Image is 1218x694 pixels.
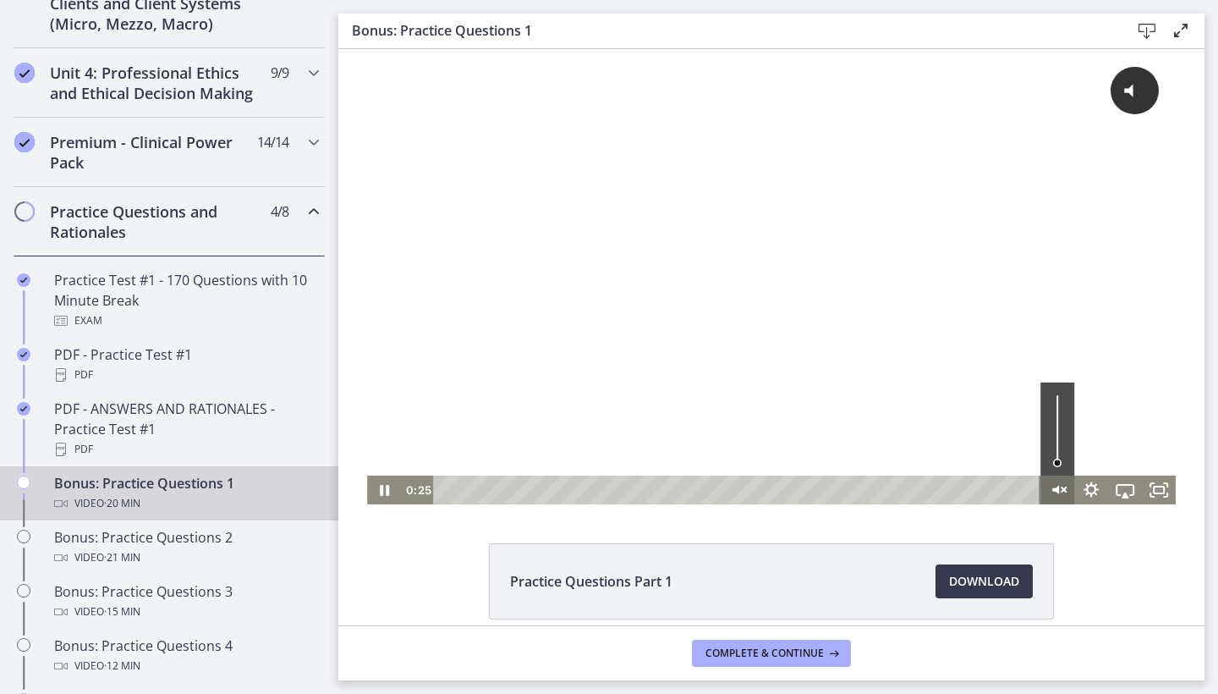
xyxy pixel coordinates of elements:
div: Video [54,656,318,676]
span: 9 / 9 [271,63,288,83]
button: Unmute [702,427,736,455]
h3: Bonus: Practice Questions 1 [352,20,1103,41]
iframe: Video Lesson [338,49,1204,504]
div: PDF [54,439,318,460]
i: Completed [14,132,35,152]
div: Video [54,602,318,622]
button: Fullscreen [804,427,837,455]
span: · 12 min [104,656,140,676]
div: Practice Test #1 - 170 Questions with 10 Minute Break [54,270,318,331]
div: PDF - ANSWERS AND RATIONALES - Practice Test #1 [54,399,318,460]
button: Airplay [770,427,804,455]
div: Exam [54,311,318,331]
h2: Premium - Clinical Power Pack [50,132,256,173]
div: PDF [54,365,318,385]
a: Download [935,565,1033,598]
span: Complete & continue [705,647,824,660]
i: Completed [17,402,30,416]
span: 14 / 14 [257,132,288,152]
div: Video [54,493,318,514]
div: Bonus: Practice Questions 3 [54,581,318,622]
span: · 20 min [104,493,140,514]
h2: Unit 4: Professional Ethics and Ethical Decision Making [50,63,256,103]
i: Completed [17,273,30,287]
div: Video [54,548,318,568]
button: Show settings menu [736,427,770,455]
span: Practice Questions Part 1 [510,571,672,592]
span: · 15 min [104,602,140,622]
div: Bonus: Practice Questions 4 [54,636,318,676]
span: · 21 min [104,548,140,568]
span: Download [949,571,1019,592]
div: Volume [702,333,736,427]
div: Bonus: Practice Questions 2 [54,527,318,568]
h2: Practice Questions and Rationales [50,201,256,242]
i: Completed [17,348,30,361]
div: Bonus: Practice Questions 1 [54,473,318,514]
i: Completed [14,63,35,83]
button: Complete & continue [692,640,851,667]
span: 4 / 8 [271,201,288,222]
div: PDF - Practice Test #1 [54,344,318,385]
